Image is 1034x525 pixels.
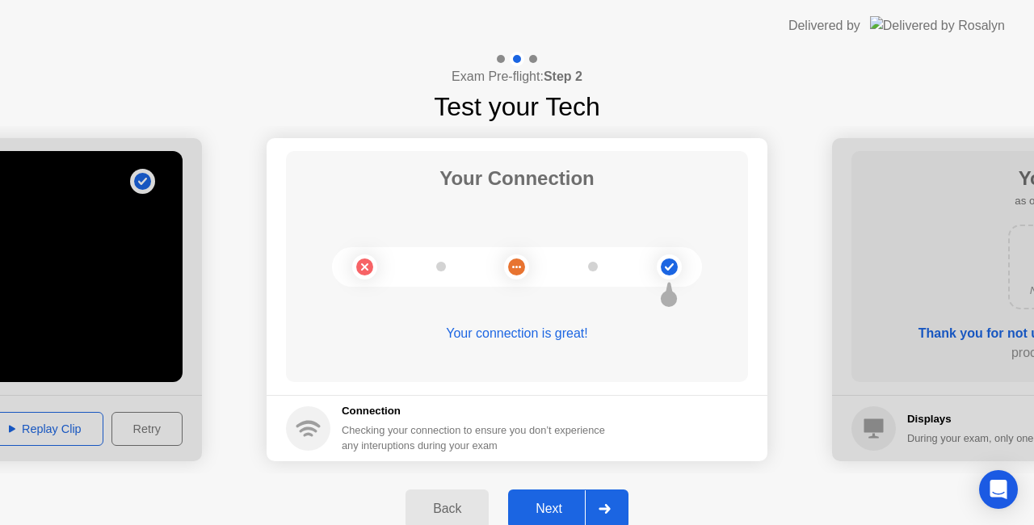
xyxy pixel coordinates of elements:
[342,422,615,453] div: Checking your connection to ensure you don’t experience any interuptions during your exam
[439,164,595,193] h1: Your Connection
[544,69,582,83] b: Step 2
[434,87,600,126] h1: Test your Tech
[870,16,1005,35] img: Delivered by Rosalyn
[342,403,615,419] h5: Connection
[788,16,860,36] div: Delivered by
[452,67,582,86] h4: Exam Pre-flight:
[979,470,1018,509] div: Open Intercom Messenger
[410,502,484,516] div: Back
[286,324,748,343] div: Your connection is great!
[513,502,585,516] div: Next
